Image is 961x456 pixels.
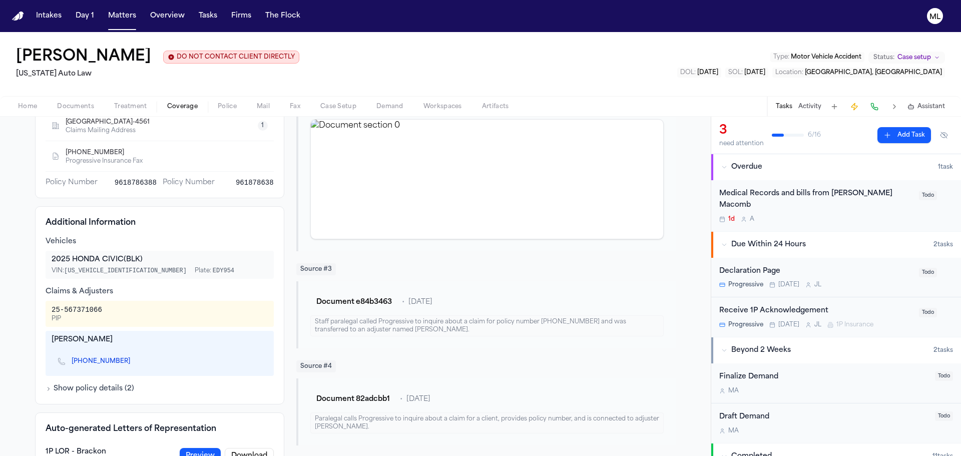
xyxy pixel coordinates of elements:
span: 1P Insurance [836,321,873,329]
span: [DATE] [778,321,799,329]
span: Progressive [728,321,763,329]
button: Edit client contact restriction [163,51,299,64]
span: 9618786388 [115,178,157,188]
span: Documents [57,103,94,111]
span: Policy Number [46,178,98,188]
button: Edit matter name [16,48,151,66]
button: Day 1 [72,7,98,25]
span: 961878638 [236,178,274,188]
span: 1d [728,215,735,223]
button: Make a Call [867,100,881,114]
img: Document section 0 [311,120,663,239]
div: Claims & Adjusters [46,287,274,297]
div: Claims Mailing Address [66,127,158,135]
span: 1 task [938,163,953,171]
div: Staff paralegal called Progressive to inquire about a claim for policy number [PHONE_NUMBER] and ... [310,315,664,336]
span: [GEOGRAPHIC_DATA], [GEOGRAPHIC_DATA] [805,70,942,76]
h1: [PERSON_NAME] [16,48,151,66]
div: PIP [52,315,102,323]
span: J L [814,281,821,289]
span: Coverage [167,103,198,111]
span: [DATE] [408,297,432,307]
span: Fax [290,103,300,111]
span: [US_VEHICLE_IDENTIFICATION_NUMBER] [64,267,187,274]
button: Edit Type: Motor Vehicle Accident [770,52,864,62]
span: Location : [775,70,803,76]
span: [GEOGRAPHIC_DATA]-4561 [66,118,150,126]
button: The Flock [261,7,304,25]
span: Assistant [917,103,945,111]
div: Open task: Draft Demand [711,403,961,443]
span: Todo [919,191,937,200]
button: Activity [798,103,821,111]
div: Vehicles [46,237,274,247]
button: Tasks [776,103,792,111]
span: Overdue [731,162,762,172]
div: 25-567371066 [52,305,102,315]
button: Create Immediate Task [847,100,861,114]
span: J L [814,321,821,329]
button: Change status from Case setup [868,52,945,64]
span: Todo [919,268,937,277]
span: Status: [873,54,894,62]
button: Firms [227,7,255,25]
button: Intakes [32,7,66,25]
span: [DATE] [778,281,799,289]
span: SOL : [728,70,743,76]
span: Type : [773,54,789,60]
button: Assistant [907,103,945,111]
span: 6 / 16 [808,131,821,139]
span: Motor Vehicle Accident [791,54,861,60]
span: M A [728,427,739,435]
span: 2 task s [933,241,953,249]
button: Edit SOL: 2028-06-29 [725,68,768,78]
div: Declaration Page [719,266,913,277]
div: 3 [719,123,764,139]
span: Todo [935,411,953,421]
div: Open task: Finalize Demand [711,363,961,403]
span: [PHONE_NUMBER] [66,149,124,157]
span: Home [18,103,37,111]
h2: [US_STATE] Auto Law [16,68,299,80]
span: Demand [376,103,403,111]
button: Matters [104,7,140,25]
span: A [750,215,754,223]
button: Overdue1task [711,154,961,180]
span: • [400,394,402,404]
button: Document e84b3463 [310,293,398,311]
span: Source # 4 [296,360,336,372]
button: Document 82adcbb1 [310,390,396,408]
span: Case setup [897,54,931,62]
span: Todo [935,371,953,381]
img: Finch Logo [12,12,24,21]
button: Tasks [195,7,221,25]
button: Add Task [827,100,841,114]
button: Edit DOL: 2025-06-29 [677,68,721,78]
span: Due Within 24 Hours [731,240,806,250]
a: Home [12,12,24,21]
span: [DATE] [406,394,430,404]
span: Progressive [728,281,763,289]
span: Todo [919,308,937,317]
button: Hide completed tasks (⌘⇧H) [935,127,953,143]
div: Receive 1P Acknowledgement [719,305,913,317]
div: 2025 HONDA CIVIC (BLK) [52,255,268,265]
button: Add Task [877,127,931,143]
span: [DATE] [744,70,765,76]
button: Overview [146,7,189,25]
span: • [402,297,404,307]
span: Police [218,103,237,111]
span: DOL : [680,70,696,76]
div: Open task: Medical Records and bills from McClaren Macomb [711,180,961,231]
div: Paralegal calls Progressive to inquire about a claim for a client, provides policy number, and is... [310,412,664,433]
h4: Auto-generated Letters of Representation [46,423,216,435]
button: Edit Location: Detroit, MI [772,68,945,78]
div: Open task: Declaration Page [711,258,961,298]
span: EDY954 [213,267,234,274]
